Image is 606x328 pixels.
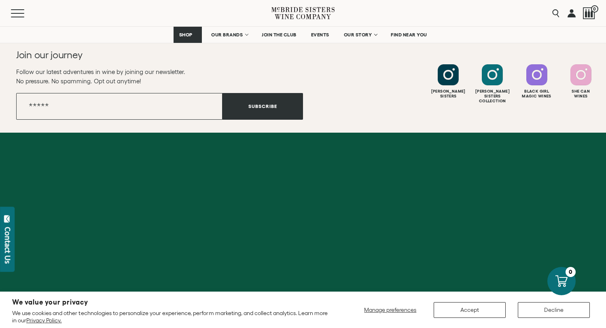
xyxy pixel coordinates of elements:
[427,89,469,99] div: [PERSON_NAME] Sisters
[306,27,335,43] a: EVENTS
[591,5,598,13] span: 0
[560,64,602,99] a: Follow SHE CAN Wines on Instagram She CanWines
[16,49,274,61] h2: Join our journey
[566,267,576,277] div: 0
[262,32,297,38] span: JOIN THE CLUB
[518,302,590,318] button: Decline
[364,307,416,313] span: Manage preferences
[174,27,202,43] a: SHOP
[16,93,222,120] input: Email
[12,299,330,306] h2: We value your privacy
[11,9,40,17] button: Mobile Menu Trigger
[206,27,252,43] a: OUR BRANDS
[4,227,12,264] div: Contact Us
[471,64,513,104] a: Follow McBride Sisters Collection on Instagram [PERSON_NAME] SistersCollection
[311,32,329,38] span: EVENTS
[339,27,382,43] a: OUR STORY
[26,317,61,324] a: Privacy Policy.
[359,302,422,318] button: Manage preferences
[179,32,193,38] span: SHOP
[434,302,506,318] button: Accept
[427,64,469,99] a: Follow McBride Sisters on Instagram [PERSON_NAME]Sisters
[471,89,513,104] div: [PERSON_NAME] Sisters Collection
[256,27,302,43] a: JOIN THE CLUB
[516,89,558,99] div: Black Girl Magic Wines
[211,32,243,38] span: OUR BRANDS
[391,32,427,38] span: FIND NEAR YOU
[222,93,303,120] button: Subscribe
[344,32,372,38] span: OUR STORY
[516,64,558,99] a: Follow Black Girl Magic Wines on Instagram Black GirlMagic Wines
[560,89,602,99] div: She Can Wines
[386,27,432,43] a: FIND NEAR YOU
[16,67,303,86] p: Follow our latest adventures in wine by joining our newsletter. No pressure. No spamming. Opt out...
[12,309,330,324] p: We use cookies and other technologies to personalize your experience, perform marketing, and coll...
